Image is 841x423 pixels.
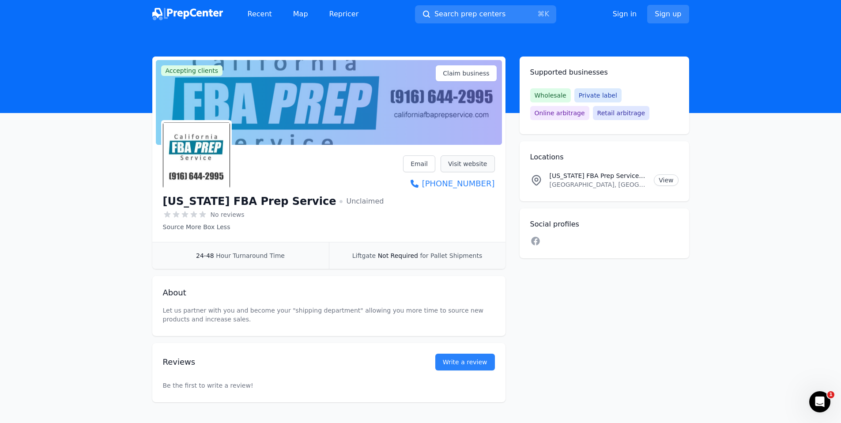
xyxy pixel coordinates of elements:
[163,306,495,324] p: Let us partner with you and become your "shipping department" allowing you more time to source ne...
[827,391,834,398] span: 1
[339,196,384,207] span: Unclaimed
[809,391,830,412] iframe: Intercom live chat
[322,5,366,23] a: Repricer
[163,194,336,208] h1: [US_STATE] FBA Prep Service
[415,5,556,23] button: Search prep centers⌘K
[613,9,637,19] a: Sign in
[163,356,407,368] h2: Reviews
[161,65,223,76] span: Accepting clients
[163,223,384,231] p: Source More Box Less
[574,88,622,102] span: Private label
[441,155,495,172] a: Visit website
[163,122,230,189] img: California FBA Prep Service
[163,363,495,408] p: Be the first to write a review!
[152,8,223,20] img: PrepCenter
[216,252,285,259] span: Hour Turnaround Time
[530,219,679,230] h2: Social profiles
[241,5,279,23] a: Recent
[403,178,494,190] a: [PHONE_NUMBER]
[434,9,505,19] span: Search prep centers
[530,88,571,102] span: Wholesale
[530,152,679,162] h2: Locations
[403,155,435,172] a: Email
[378,252,418,259] span: Not Required
[196,252,214,259] span: 24-48
[537,10,544,18] kbd: ⌘
[530,106,589,120] span: Online arbitrage
[286,5,315,23] a: Map
[352,252,376,259] span: Liftgate
[544,10,549,18] kbd: K
[593,106,649,120] span: Retail arbitrage
[211,210,245,219] span: No reviews
[550,171,647,180] p: [US_STATE] FBA Prep Service Location
[436,65,496,81] a: Claim business
[443,69,489,78] span: Claim
[435,354,495,370] a: Write a review
[550,180,647,189] p: [GEOGRAPHIC_DATA], [GEOGRAPHIC_DATA], [GEOGRAPHIC_DATA]
[163,287,495,299] h2: About
[647,5,689,23] a: Sign up
[462,69,489,78] span: business
[654,174,678,186] a: View
[420,252,482,259] span: for Pallet Shipments
[530,67,679,78] h2: Supported businesses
